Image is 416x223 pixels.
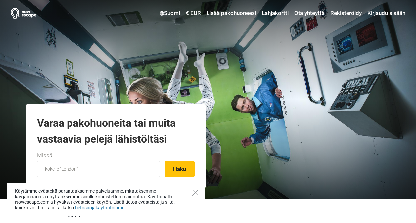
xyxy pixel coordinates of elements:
[7,183,205,216] div: Käytämme evästeitä parantaaksemme palveluamme, mitataksemme kävijämääriä ja näyttääksemme sinulle...
[260,7,290,19] a: Lahjakortti
[160,11,164,16] img: Suomi
[11,8,36,19] img: Nowescape logo
[184,7,203,19] a: € EUR
[366,7,405,19] a: Kirjaudu sisään
[37,115,195,147] h1: Varaa pakohuoneita tai muita vastaavia pelejä lähistöltäsi
[26,208,390,222] h3: Aktiviteetin tyyppi
[192,190,198,196] button: Close
[37,161,160,177] input: kokeile “London”
[165,161,195,177] button: Haku
[329,7,363,19] a: Rekisteröidy
[158,7,182,19] a: Suomi
[37,151,52,160] label: Missä
[293,7,326,19] a: Ota yhteyttä
[74,205,124,210] a: Tietosuojakäytäntömme
[205,7,258,19] a: Lisää pakohuoneesi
